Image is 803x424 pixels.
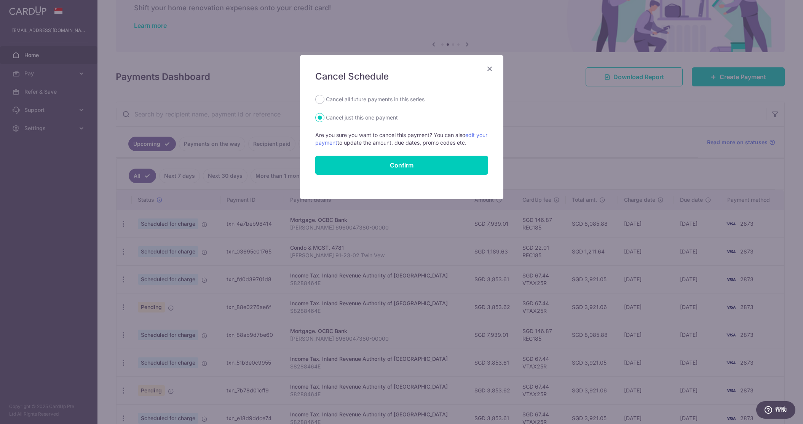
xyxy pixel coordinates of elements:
label: Cancel just this one payment [326,113,398,122]
iframe: 打开一个小组件，您可以在其中找到更多信息 [756,401,795,420]
p: Are you sure you want to cancel this payment? You can also to update the amount, due dates, promo... [315,131,488,147]
button: Close [485,64,494,73]
label: Cancel all future payments in this series [326,95,425,104]
button: Confirm [315,156,488,175]
h5: Cancel Schedule [315,70,488,83]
